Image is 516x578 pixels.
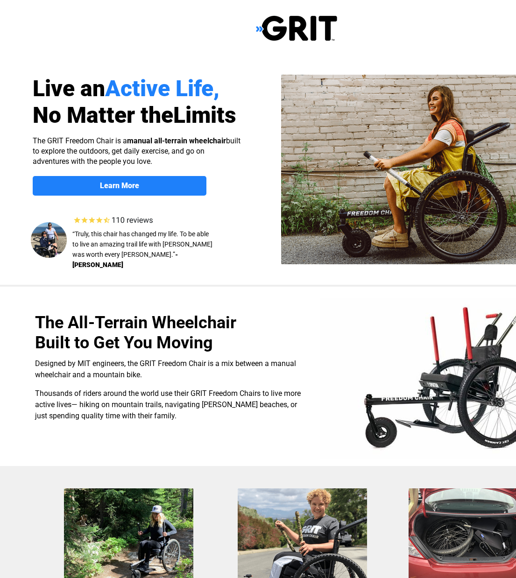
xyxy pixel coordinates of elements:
[72,230,212,258] span: “Truly, this chair has changed my life. To be able to live an amazing trail life with [PERSON_NAM...
[35,389,301,420] span: Thousands of riders around the world use their GRIT Freedom Chairs to live more active lives— hik...
[33,176,206,196] a: Learn More
[33,102,173,128] span: No Matter the
[100,181,139,190] strong: Learn More
[33,136,240,166] span: The GRIT Freedom Chair is a built to explore the outdoors, get daily exercise, and go on adventur...
[35,359,296,379] span: Designed by MIT engineers, the GRIT Freedom Chair is a mix between a manual wheelchair and a moun...
[127,136,226,145] strong: manual all-terrain wheelchair
[173,102,236,128] span: Limits
[35,313,236,352] span: The All-Terrain Wheelchair Built to Get You Moving
[33,75,105,102] span: Live an
[105,75,219,102] span: Active Life,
